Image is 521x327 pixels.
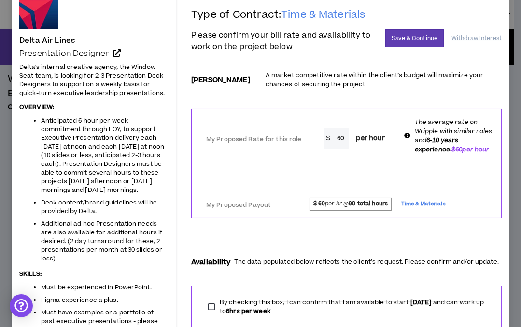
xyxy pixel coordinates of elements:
[310,198,391,210] span: per hr @
[19,63,165,97] span: Delta's internal creative agency, the Window Seat team, is looking for 2-3 Presentation Deck Desi...
[41,116,164,194] span: Anticipated 6 hour per week commitment through EOY, to support Executive Presentation delivery ea...
[41,283,152,292] span: Must be experienced in PowerPoint.
[19,36,75,45] h4: Delta Air Lines
[220,298,485,315] span: By checking this box, I can confirm that I am available to start and can work up to
[234,258,499,267] p: The data populated below reflects the client’s request. Please confirm and/or update.
[415,118,493,155] p: The average rate on Wripple with similar roles and :
[324,128,333,149] span: $
[206,131,302,148] label: My Proposed Rate for this role
[41,296,118,304] span: Figma experience a plus.
[191,8,502,29] h2: Type of Contract:
[385,29,444,47] button: Save & Continue
[191,259,230,267] h3: Availability
[349,200,388,208] strong: 90 total hours
[41,219,163,263] span: Additional ad hoc Presentation needs are also available for additional hours if desired. (2 day t...
[19,103,54,111] strong: OVERVIEW:
[409,298,433,307] b: [DATE]
[41,198,157,216] span: Deck content/brand guidelines will be provided by Delta.
[19,48,109,59] span: Presentation Designer
[19,270,42,278] strong: SKILLS:
[281,8,365,22] span: Time & Materials
[266,71,502,89] p: A market competitive rate within the client’s budget will maximize your chances of securing the p...
[356,134,385,144] span: per hour
[226,307,270,315] b: 6 hrs per week
[401,199,446,209] span: Time & Materials
[313,200,325,208] strong: $ 60
[19,49,168,58] a: Presentation Designer
[451,145,490,154] b: $60 per hour
[191,29,380,53] span: Please confirm your bill rate and availability to work on the project below
[206,197,271,214] label: My Proposed Payout
[10,294,33,317] div: Open Intercom Messenger
[191,76,250,84] h3: [PERSON_NAME]
[415,136,459,154] b: 6-10 years experience
[451,30,502,47] button: Withdraw Interest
